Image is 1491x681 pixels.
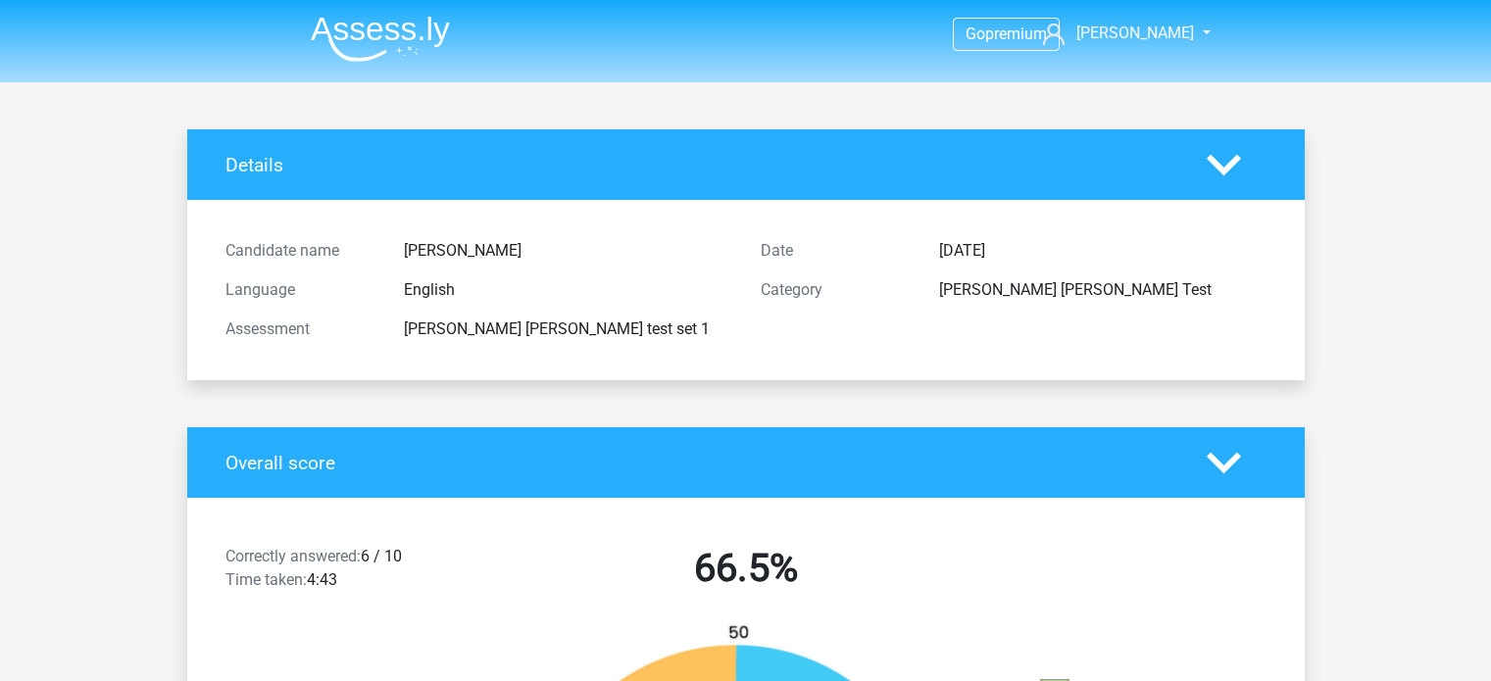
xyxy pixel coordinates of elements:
[211,545,478,600] div: 6 / 10 4:43
[1035,22,1196,45] a: [PERSON_NAME]
[211,239,389,263] div: Candidate name
[924,239,1281,263] div: [DATE]
[211,317,389,341] div: Assessment
[924,278,1281,302] div: [PERSON_NAME] [PERSON_NAME] Test
[1076,24,1194,42] span: [PERSON_NAME]
[954,21,1059,47] a: Gopremium
[311,16,450,62] img: Assessly
[493,545,999,592] h2: 66.5%
[389,317,746,341] div: [PERSON_NAME] [PERSON_NAME] test set 1
[225,452,1177,474] h4: Overall score
[966,24,985,43] span: Go
[225,570,307,589] span: Time taken:
[389,278,746,302] div: English
[985,24,1047,43] span: premium
[389,239,746,263] div: [PERSON_NAME]
[225,154,1177,176] h4: Details
[225,547,361,565] span: Correctly answered:
[746,278,924,302] div: Category
[211,278,389,302] div: Language
[746,239,924,263] div: Date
